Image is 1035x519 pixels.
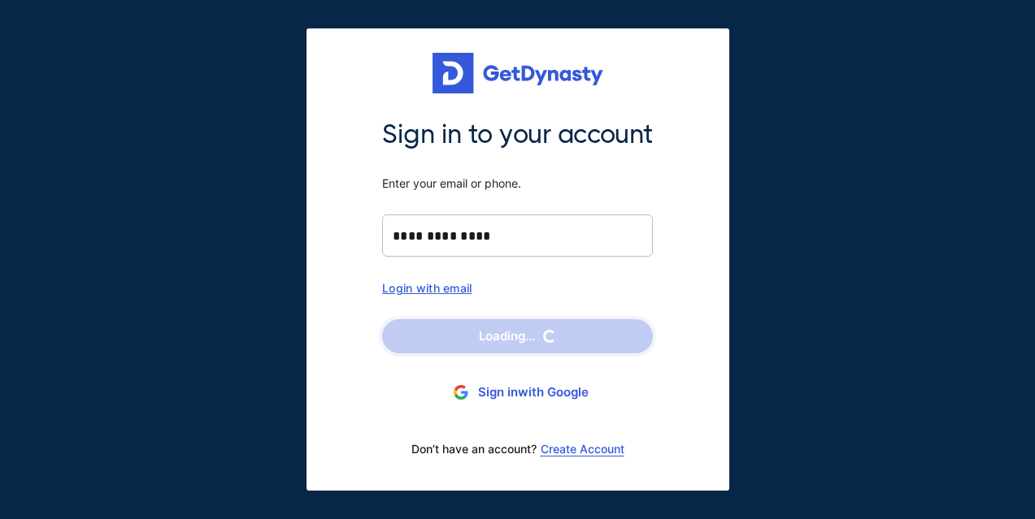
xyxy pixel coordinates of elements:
[382,432,653,466] div: Don’t have an account?
[382,378,653,408] button: Sign inwith Google
[433,53,603,93] img: Get started for free with Dynasty Trust Company
[382,281,653,295] div: Login with email
[541,443,624,456] a: Create Account
[382,176,653,191] span: Enter your email or phone.
[382,118,653,152] span: Sign in to your account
